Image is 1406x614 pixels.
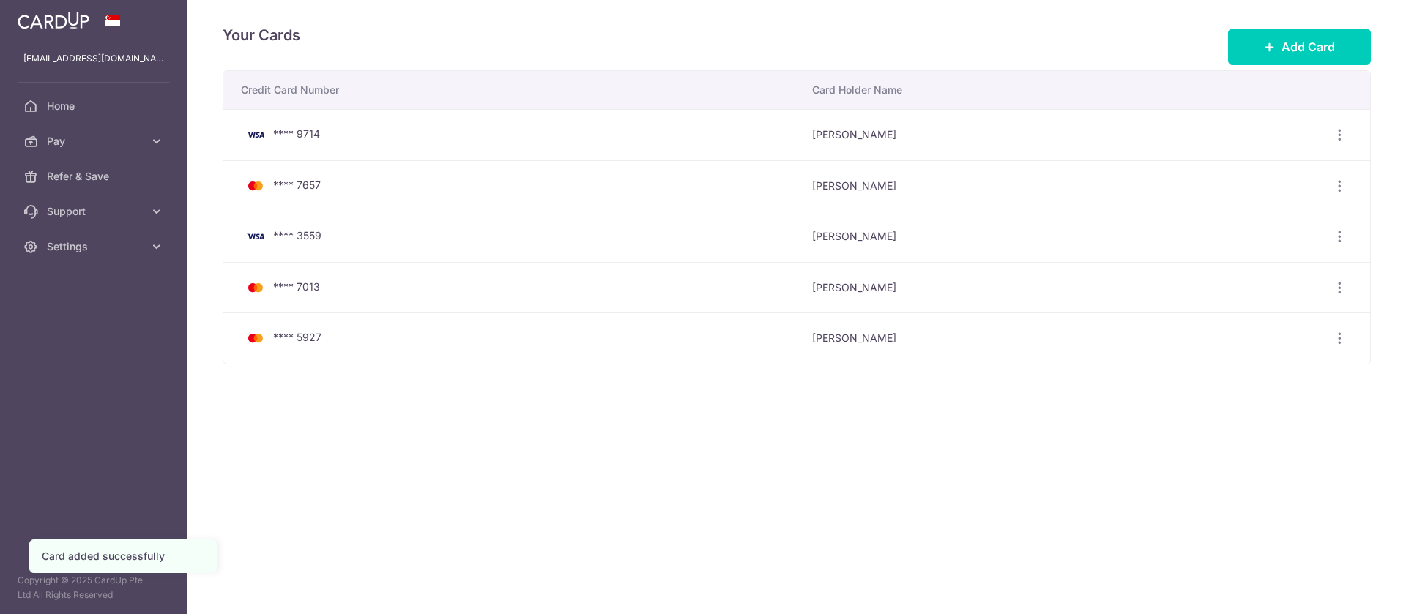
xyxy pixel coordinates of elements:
span: Pay [47,134,144,149]
td: [PERSON_NAME] [800,312,1314,364]
h4: Your Cards [223,23,300,47]
img: Bank Card [241,329,270,347]
img: Bank Card [241,177,270,195]
p: [EMAIL_ADDRESS][DOMAIN_NAME] [23,51,164,66]
div: Card added successfully [42,549,204,564]
td: [PERSON_NAME] [800,262,1314,313]
td: [PERSON_NAME] [800,160,1314,211]
span: Home [47,99,144,113]
td: [PERSON_NAME] [800,109,1314,160]
button: Add Card [1228,29,1371,65]
span: Support [47,204,144,219]
iframe: Opens a widget where you can find more information [1312,570,1391,607]
img: CardUp [18,12,89,29]
img: Bank Card [241,126,270,143]
th: Credit Card Number [223,71,800,109]
td: [PERSON_NAME] [800,211,1314,262]
span: Refer & Save [47,169,144,184]
img: Bank Card [241,279,270,296]
th: Card Holder Name [800,71,1314,109]
img: Bank Card [241,228,270,245]
span: Settings [47,239,144,254]
span: Add Card [1282,38,1335,56]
